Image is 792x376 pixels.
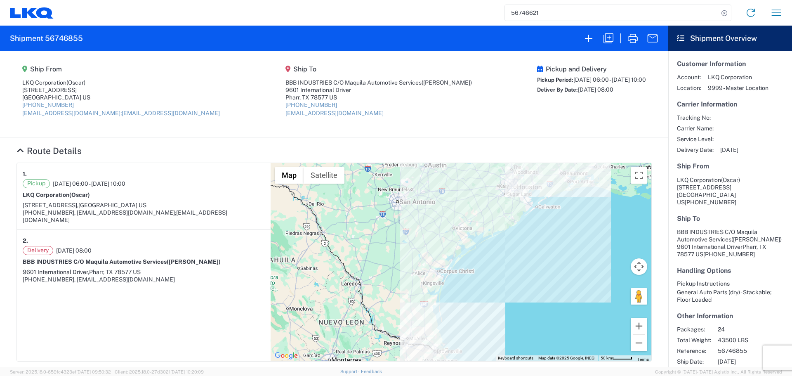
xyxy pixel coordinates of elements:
[22,102,74,108] a: [PHONE_NUMBER]
[677,73,701,81] span: Account:
[69,192,90,198] span: (Oscar)
[637,357,649,362] a: Terms
[708,84,768,92] span: 9999 - Master Location
[677,229,782,250] span: BBB INDUSTRIES C/O Maquila Automotive Services 9601 International Driver
[677,326,711,333] span: Packages:
[708,73,768,81] span: LKQ Corporation
[23,192,90,198] strong: LKQ Corporation
[685,199,736,206] span: [PHONE_NUMBER]
[16,146,82,156] a: Hide Details
[677,358,711,365] span: Ship Date:
[655,368,782,376] span: Copyright © [DATE]-[DATE] Agistix Inc., All Rights Reserved
[631,335,647,351] button: Zoom out
[631,258,647,275] button: Map camera controls
[89,269,141,275] span: Pharr, TX 78577 US
[23,276,265,283] div: [PHONE_NUMBER], [EMAIL_ADDRESS][DOMAIN_NAME]
[677,125,714,132] span: Carrier Name:
[631,288,647,305] button: Drag Pegman onto the map to open Street View
[340,369,361,374] a: Support
[573,76,646,83] span: [DATE] 06:00 - [DATE] 10:00
[23,209,265,224] div: [PHONE_NUMBER], [EMAIL_ADDRESS][DOMAIN_NAME];[EMAIL_ADDRESS][DOMAIN_NAME]
[677,336,711,344] span: Total Weight:
[703,251,755,258] span: [PHONE_NUMBER]
[285,65,472,73] h5: Ship To
[677,215,783,222] h5: Ship To
[677,135,714,143] span: Service Level:
[677,146,714,154] span: Delivery Date:
[10,369,111,374] span: Server: 2025.18.0-659fc4323ef
[677,280,783,287] h6: Pickup Instructions
[22,79,220,86] div: LKQ Corporation
[76,369,111,374] span: [DATE] 09:50:32
[718,358,788,365] span: [DATE]
[285,110,384,116] a: [EMAIL_ADDRESS][DOMAIN_NAME]
[78,202,146,208] span: [GEOGRAPHIC_DATA] US
[53,180,125,187] span: [DATE] 06:00 - [DATE] 10:00
[677,162,783,170] h5: Ship From
[677,176,783,206] address: [GEOGRAPHIC_DATA] US
[23,269,89,275] span: 9601 International Driver,
[538,356,596,360] span: Map data ©2025 Google, INEGI
[677,84,701,92] span: Location:
[677,267,783,274] h5: Handling Options
[677,177,721,183] span: LKQ Corporation
[677,60,783,68] h5: Customer Information
[537,77,573,83] span: Pickup Period:
[631,167,647,184] button: Toggle fullscreen view
[677,347,711,355] span: Reference:
[285,79,472,86] div: BBB INDUSTRIES C/O Maquila Automotive Services
[677,184,731,191] span: [STREET_ADDRESS]
[22,94,220,101] div: [GEOGRAPHIC_DATA] US
[304,167,344,184] button: Show satellite imagery
[677,114,714,121] span: Tracking No:
[56,247,92,254] span: [DATE] 08:00
[537,65,646,73] h5: Pickup and Delivery
[721,177,740,183] span: (Oscar)
[23,169,27,179] strong: 1.
[285,94,472,101] div: Pharr, TX 78577 US
[668,26,792,51] header: Shipment Overview
[23,246,53,255] span: Delivery
[578,86,613,93] span: [DATE] 08:00
[718,336,788,344] span: 43500 LBS
[498,355,533,361] button: Keyboard shortcuts
[718,326,788,333] span: 24
[505,5,719,21] input: Shipment, tracking or reference number
[167,258,221,265] span: ([PERSON_NAME])
[677,228,783,258] address: Pharr, TX 78577 US
[23,179,50,188] span: Pickup
[718,347,788,355] span: 56746855
[23,236,28,246] strong: 2.
[10,33,83,43] h2: Shipment 56746855
[22,65,220,73] h5: Ship From
[273,350,300,361] img: Google
[23,202,78,208] span: [STREET_ADDRESS],
[720,146,738,154] span: [DATE]
[601,356,612,360] span: 50 km
[22,110,220,116] a: [EMAIL_ADDRESS][DOMAIN_NAME];[EMAIL_ADDRESS][DOMAIN_NAME]
[273,350,300,361] a: Open this area in Google Maps (opens a new window)
[23,258,221,265] strong: BBB INDUSTRIES C/O Maquila Automotive Services
[537,87,578,93] span: Deliver By Date:
[731,236,782,243] span: ([PERSON_NAME])
[115,369,204,374] span: Client: 2025.18.0-27d3021
[361,369,382,374] a: Feedback
[422,79,472,86] span: ([PERSON_NAME])
[631,318,647,334] button: Zoom in
[285,86,472,94] div: 9601 International Driver
[285,102,337,108] a: [PHONE_NUMBER]
[170,369,204,374] span: [DATE] 10:20:09
[677,312,783,320] h5: Other Information
[677,100,783,108] h5: Carrier Information
[598,355,635,361] button: Map Scale: 50 km per 45 pixels
[66,79,85,86] span: (Oscar)
[275,167,304,184] button: Show street map
[677,289,783,303] div: General Auto Parts (dry) - Stackable; Floor Loaded
[22,86,220,94] div: [STREET_ADDRESS]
